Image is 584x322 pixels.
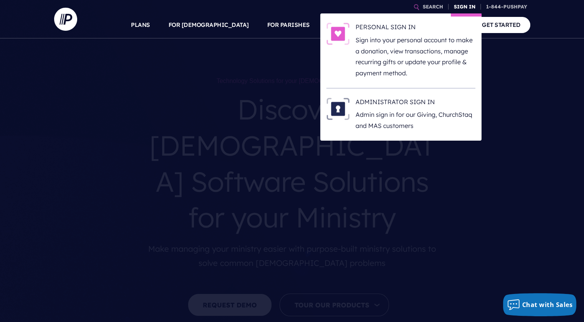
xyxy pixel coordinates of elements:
a: FOR [DEMOGRAPHIC_DATA] [169,12,249,38]
h6: PERSONAL SIGN IN [356,23,475,34]
p: Admin sign in for our Giving, ChurchStaq and MAS customers [356,109,475,131]
img: PERSONAL SIGN IN - Illustration [326,23,349,45]
span: Chat with Sales [522,300,573,309]
img: ADMINISTRATOR SIGN IN - Illustration [326,98,349,120]
button: Chat with Sales [503,293,577,316]
a: PLANS [131,12,150,38]
a: EXPLORE [381,12,407,38]
a: ADMINISTRATOR SIGN IN - Illustration ADMINISTRATOR SIGN IN Admin sign in for our Giving, ChurchSt... [326,98,475,131]
a: SOLUTIONS [328,12,362,38]
a: PERSONAL SIGN IN - Illustration PERSONAL SIGN IN Sign into your personal account to make a donati... [326,23,475,79]
a: FOR PARISHES [267,12,310,38]
h6: ADMINISTRATOR SIGN IN [356,98,475,109]
a: GET STARTED [472,17,530,33]
a: COMPANY [426,12,454,38]
p: Sign into your personal account to make a donation, view transactions, manage recurring gifts or ... [356,35,475,79]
